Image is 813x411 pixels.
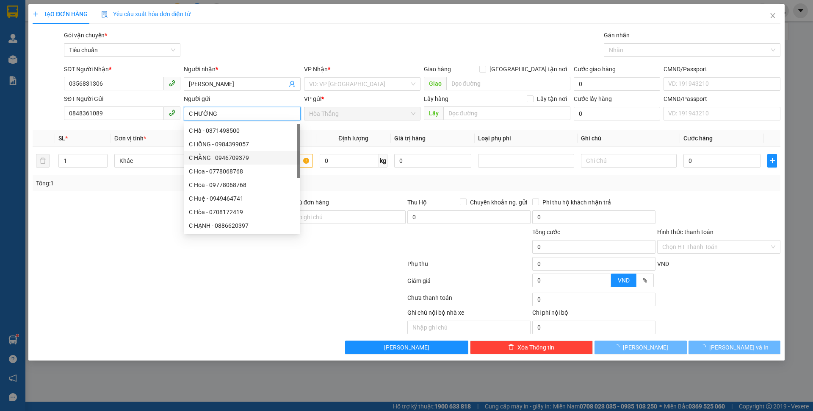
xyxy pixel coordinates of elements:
button: [PERSON_NAME] [345,341,468,354]
span: Xóa Thông tin [517,343,554,352]
span: VND [657,260,669,267]
input: Dọc đường [446,77,570,90]
span: loading [614,344,623,350]
span: Định lượng [338,135,368,142]
input: Cước lấy hàng [574,107,660,120]
div: Ghi chú nội bộ nhà xe [407,308,531,321]
span: Lấy hàng [424,95,448,102]
span: TẠO ĐƠN HÀNG [33,11,88,17]
div: C Hà - 0371498500 [189,126,295,135]
span: Đơn vị tính [114,135,146,142]
span: HT1209250005 - [47,24,104,47]
span: Hòa Thắng [309,107,415,120]
span: phone [169,80,175,87]
span: % [643,277,647,284]
div: VP gửi [304,94,420,103]
span: 10:43:32 [DATE] [55,39,104,47]
span: Tổng cước [532,229,560,235]
div: C Huệ - 0949464741 [189,194,295,203]
span: [PERSON_NAME] và In [709,343,769,352]
div: C Hoa - 09778068768 [189,180,295,190]
div: CMND/Passport [664,64,780,74]
div: Giảm giá [406,276,531,291]
span: Gửi: [47,5,102,14]
div: Người nhận [184,64,300,74]
input: Ghi chú đơn hàng [282,210,406,224]
div: Chi phí nội bộ [532,308,655,321]
span: VND [618,277,630,284]
span: Cước hàng [683,135,713,142]
span: close [769,12,776,19]
input: Nhập ghi chú [407,321,531,334]
div: Người gửi [184,94,300,103]
span: Giá trị hàng [394,135,426,142]
span: Giao hàng [424,66,451,73]
span: Tiêu chuẩn [69,44,175,56]
div: C Hoa - 0778068768 [189,167,295,176]
label: Gán nhãn [604,32,630,39]
input: Dọc đường [443,106,570,120]
span: Lấy [424,106,443,120]
span: Khác [119,154,205,167]
span: loading [700,344,709,350]
button: delete [36,154,50,168]
span: Phí thu hộ khách nhận trả [539,198,614,207]
div: CMND/Passport [664,94,780,103]
input: Ghi Chú [581,154,677,168]
div: C HỒNG - 0984399057 [184,137,300,151]
div: C Hòa - 0708172419 [189,207,295,217]
label: Hình thức thanh toán [657,229,713,235]
span: [PERSON_NAME] [623,343,668,352]
span: Gói vận chuyển [64,32,107,39]
span: VP Nhận [304,66,328,73]
label: Cước lấy hàng [574,95,612,102]
span: delete [508,344,514,351]
div: C HẠNH - 0886620397 [184,219,300,232]
button: [PERSON_NAME] [595,341,686,354]
div: C Hòa - 0708172419 [184,205,300,219]
span: plus [768,157,776,164]
div: C Hoa - 09778068768 [184,178,300,192]
div: C HẠNH - 0886620397 [189,221,295,230]
div: Chưa thanh toán [406,293,531,308]
span: kg [379,154,387,168]
div: C Hoa - 0778068768 [184,165,300,178]
span: Giao [424,77,446,90]
span: Hòa Thắng [62,5,102,14]
span: Chuyển khoản ng. gửi [467,198,531,207]
span: uyennhi.tienoanh - In: [47,32,104,47]
button: plus [767,154,777,168]
span: [PERSON_NAME] [384,343,429,352]
div: Phụ thu [406,259,531,274]
div: C Hà - 0371498500 [184,124,300,137]
button: deleteXóa Thông tin [470,341,593,354]
div: C HẰNG - 0946709379 [189,153,295,162]
div: SĐT Người Gửi [64,94,180,103]
strong: Nhận: [17,52,112,98]
span: Thu Hộ [407,199,427,206]
div: SĐT Người Nhận [64,64,180,74]
input: Cước giao hàng [574,77,660,91]
div: C HẰNG - 0946709379 [184,151,300,165]
span: Lấy tận nơi [534,94,570,103]
span: CHÚ DU - 0938258536 [47,15,117,22]
button: Close [761,4,785,28]
th: Loại phụ phí [475,130,577,147]
th: Ghi chú [578,130,680,147]
span: SL [58,135,65,142]
div: C HỒNG - 0984399057 [189,140,295,149]
input: 0 [394,154,471,168]
div: C Huệ - 0949464741 [184,192,300,205]
label: Cước giao hàng [574,66,616,73]
span: user-add [289,81,296,87]
span: Yêu cầu xuất hóa đơn điện tử [101,11,191,17]
span: [GEOGRAPHIC_DATA] tận nơi [486,64,570,74]
button: [PERSON_NAME] và In [689,341,780,354]
span: plus [33,11,39,17]
label: Ghi chú đơn hàng [282,199,329,206]
div: Tổng: 1 [36,179,314,188]
img: icon [101,11,108,18]
span: phone [169,109,175,116]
